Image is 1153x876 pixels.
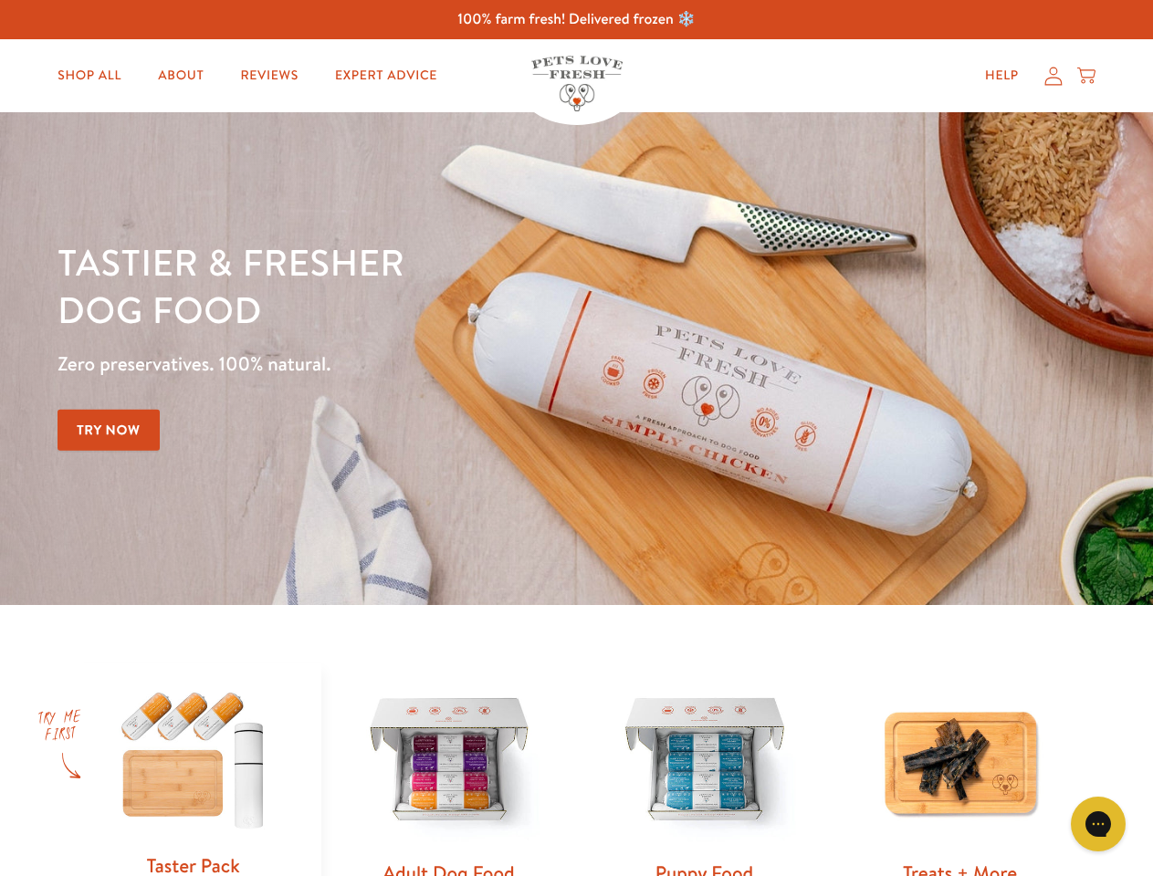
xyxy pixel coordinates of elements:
[43,57,136,94] a: Shop All
[58,348,749,381] p: Zero preservatives. 100% natural.
[143,57,218,94] a: About
[225,57,312,94] a: Reviews
[1062,790,1135,858] iframe: Gorgias live chat messenger
[320,57,452,94] a: Expert Advice
[58,238,749,333] h1: Tastier & fresher dog food
[531,56,623,111] img: Pets Love Fresh
[970,57,1033,94] a: Help
[58,410,160,451] a: Try Now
